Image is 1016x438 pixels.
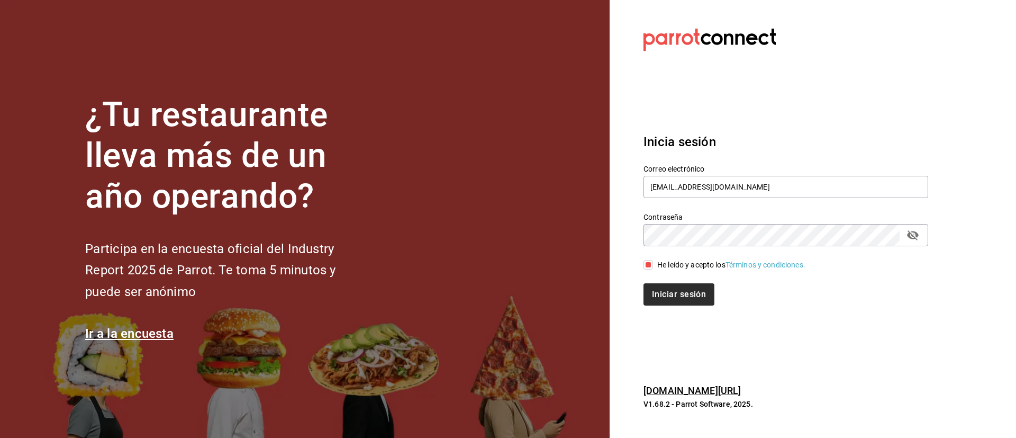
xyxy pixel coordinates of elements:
[643,165,928,173] label: Correo electrónico
[643,283,714,306] button: Iniciar sesión
[643,399,928,409] p: V1.68.2 - Parrot Software, 2025.
[643,132,928,151] h3: Inicia sesión
[643,176,928,198] input: Ingresa tu correo electrónico
[643,213,928,221] label: Contraseña
[85,326,174,341] a: Ir a la encuesta
[85,95,371,217] h1: ¿Tu restaurante lleva más de un año operando?
[657,260,805,271] div: He leído y acepto los
[725,261,805,269] a: Términos y condiciones.
[85,238,371,303] h2: Participa en la encuesta oficial del Industry Report 2025 de Parrot. Te toma 5 minutos y puede se...
[904,226,922,244] button: passwordField
[643,385,741,396] a: [DOMAIN_NAME][URL]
